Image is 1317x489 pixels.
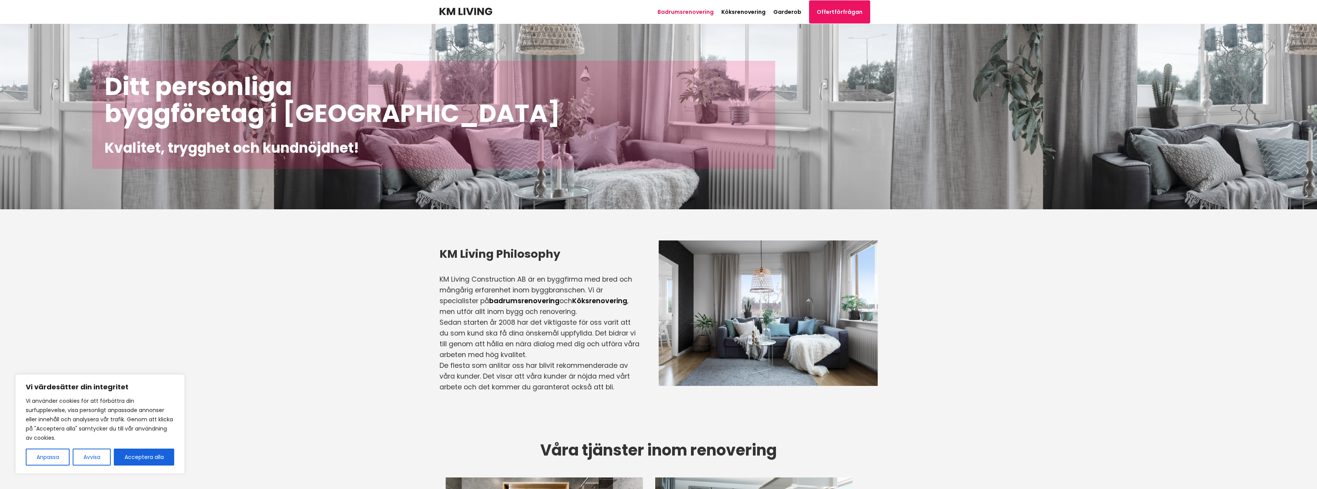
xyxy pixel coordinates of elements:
[721,8,766,16] a: Köksrenovering
[440,442,878,459] h2: Våra tjänster inom renovering
[26,396,174,442] p: Vi använder cookies för att förbättra din surfupplevelse, visa personligt anpassade annonser elle...
[105,139,763,157] h2: Kvalitet, trygghet och kundnöjdhet!
[572,296,627,305] a: Köksrenovering
[440,8,492,15] img: KM Living
[26,382,174,392] p: Vi värdesätter din integritet
[26,449,70,466] button: Anpassa
[658,8,714,16] a: Badrumsrenovering
[440,274,639,317] p: KM Living Construction AB är en byggfirma med bred och mångårig erfarenhet inom byggbranschen. Vi...
[440,317,639,360] p: Sedan starten år 2008 har det viktigaste för oss varit att du som kund ska få dina önskemål uppfy...
[440,360,639,392] p: De flesta som anlitar oss har blivit rekommenderade av våra kunder. Det visar att våra kunder är ...
[114,449,174,466] button: Acceptera alla
[440,246,639,262] h3: KM Living Philosophy
[809,0,870,23] a: Offertförfrågan
[105,73,763,127] h1: Ditt personliga byggföretag i [GEOGRAPHIC_DATA]
[773,8,801,16] a: Garderob
[639,240,878,386] img: Byggföretag i Stockholm
[489,296,559,305] a: badrumsrenovering
[73,449,111,466] button: Avvisa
